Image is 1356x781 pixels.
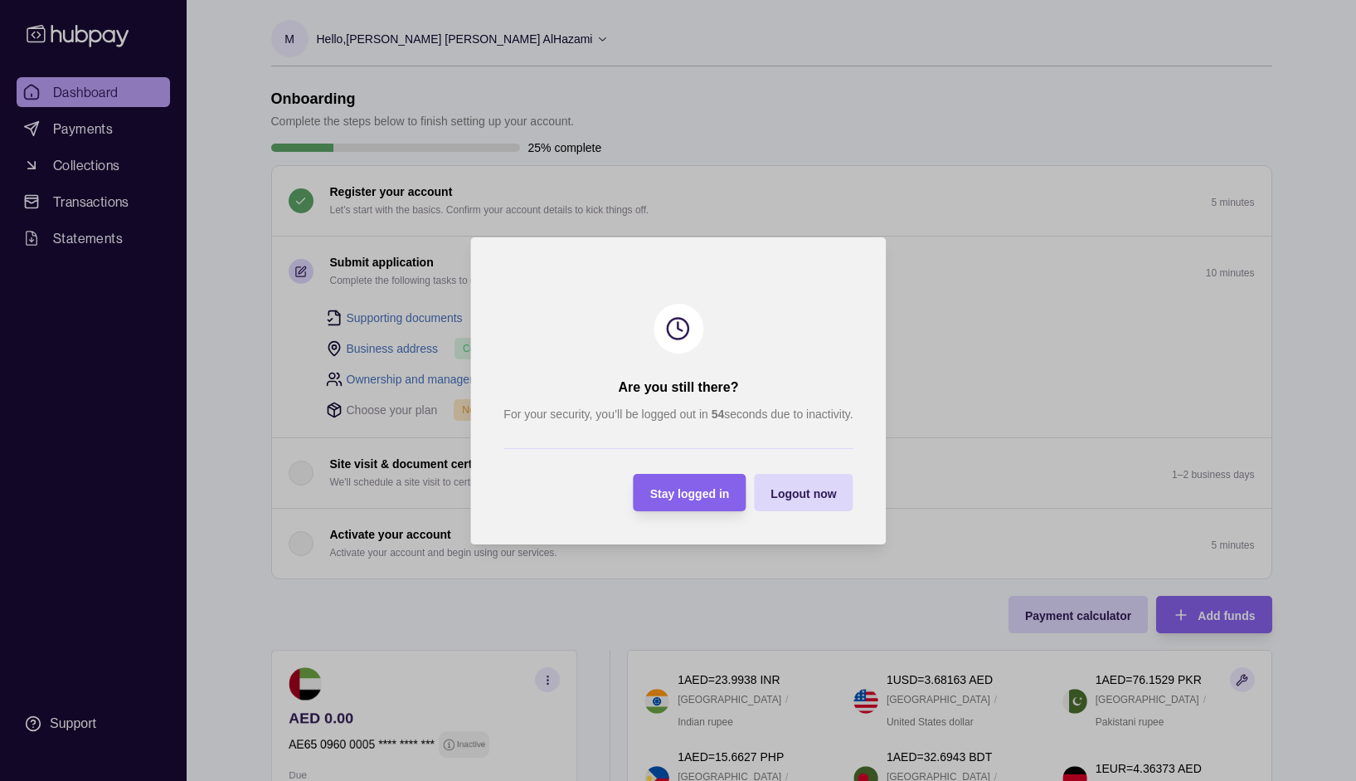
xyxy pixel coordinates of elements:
[711,408,724,421] strong: 54
[754,474,853,511] button: Logout now
[503,405,853,423] p: For your security, you’ll be logged out in seconds due to inactivity.
[618,378,738,397] h2: Are you still there?
[633,474,746,511] button: Stay logged in
[770,486,836,500] span: Logout now
[649,486,729,500] span: Stay logged in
